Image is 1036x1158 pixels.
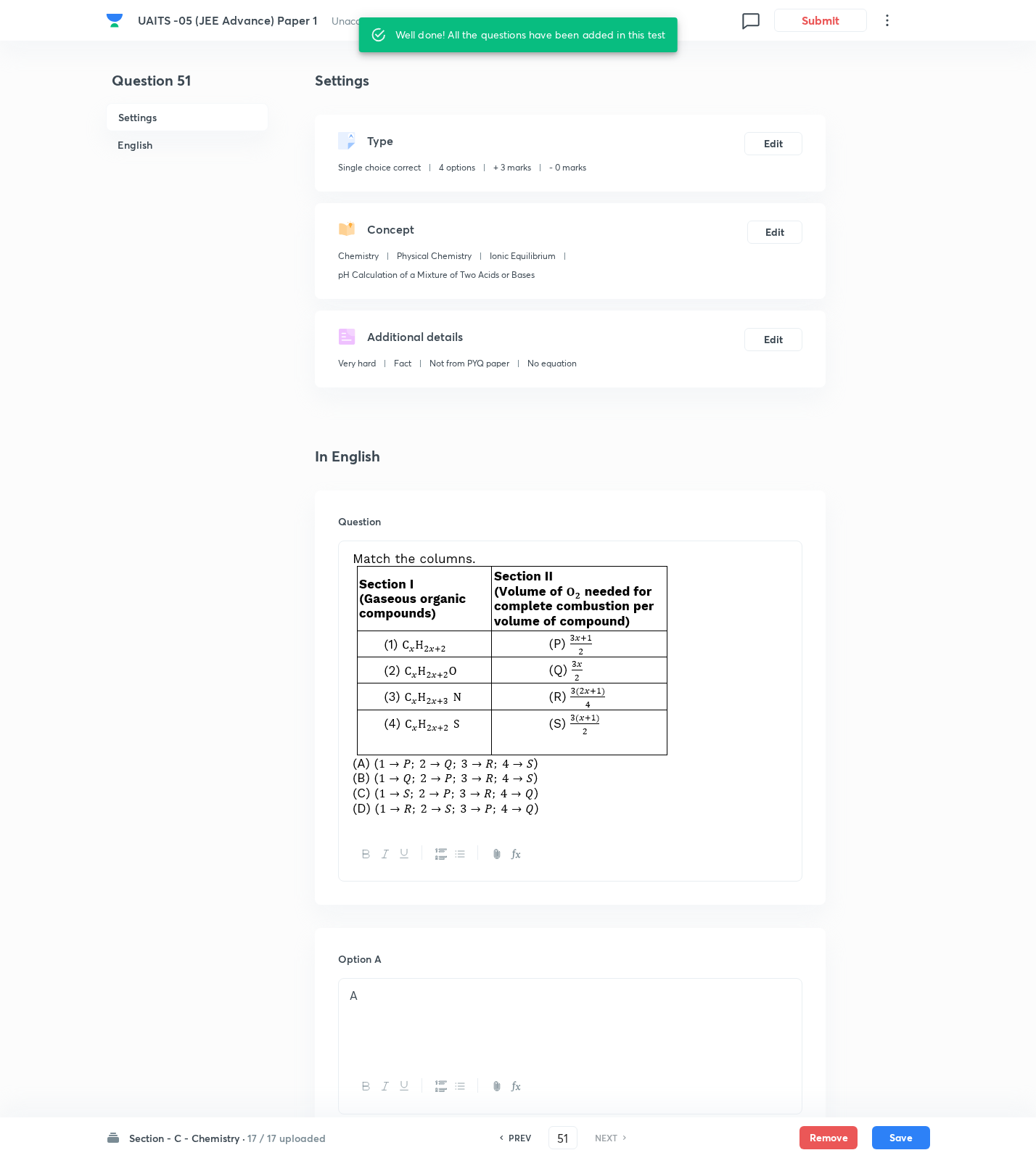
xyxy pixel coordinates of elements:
[338,357,376,370] p: Very hard
[490,250,556,263] p: Ionic Equilibrium
[338,221,355,238] img: questionConcept.svg
[338,514,802,529] h6: Question
[744,328,802,351] button: Edit
[493,161,531,174] p: + 3 marks
[106,103,268,131] h6: Settings
[106,12,123,29] img: Company Logo
[106,70,268,103] h4: Question 51
[338,268,535,282] p: pH Calculation of a Mixture of Two Acids or Bases
[439,161,475,174] p: 4 options
[872,1126,930,1149] button: Save
[138,12,317,28] span: UAITS -05 (JEE Advance) Paper 1
[350,550,671,815] img: 03-09-25-08:53:02-AM
[799,1126,858,1149] button: Remove
[744,132,802,155] button: Edit
[595,1131,617,1144] h6: NEXT
[338,328,355,345] img: questionDetails.svg
[429,357,509,370] p: Not from PYQ paper
[549,161,586,174] p: - 0 marks
[338,161,421,174] p: Single choice correct
[315,70,826,91] h4: Settings
[774,9,867,32] button: Submit
[350,987,791,1004] p: A
[315,445,826,467] h4: In English
[747,221,802,244] button: Edit
[247,1130,326,1146] h6: 17 / 17 uploaded
[338,951,802,966] h6: Option A
[395,22,666,48] div: Well done! All the questions have been added in this test
[338,250,379,263] p: Chemistry
[509,1131,531,1144] h6: PREV
[367,132,393,149] h5: Type
[332,14,620,28] span: Unacademy All India Test Serie... | [DATE] · 10:00 AM - 1:00 PM
[397,250,472,263] p: Physical Chemistry
[527,357,577,370] p: No equation
[106,12,126,29] a: Company Logo
[367,328,463,345] h5: Additional details
[338,132,355,149] img: questionType.svg
[394,357,411,370] p: Fact
[367,221,414,238] h5: Concept
[129,1130,245,1146] h6: Section - C - Chemistry ·
[106,131,268,158] h6: English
